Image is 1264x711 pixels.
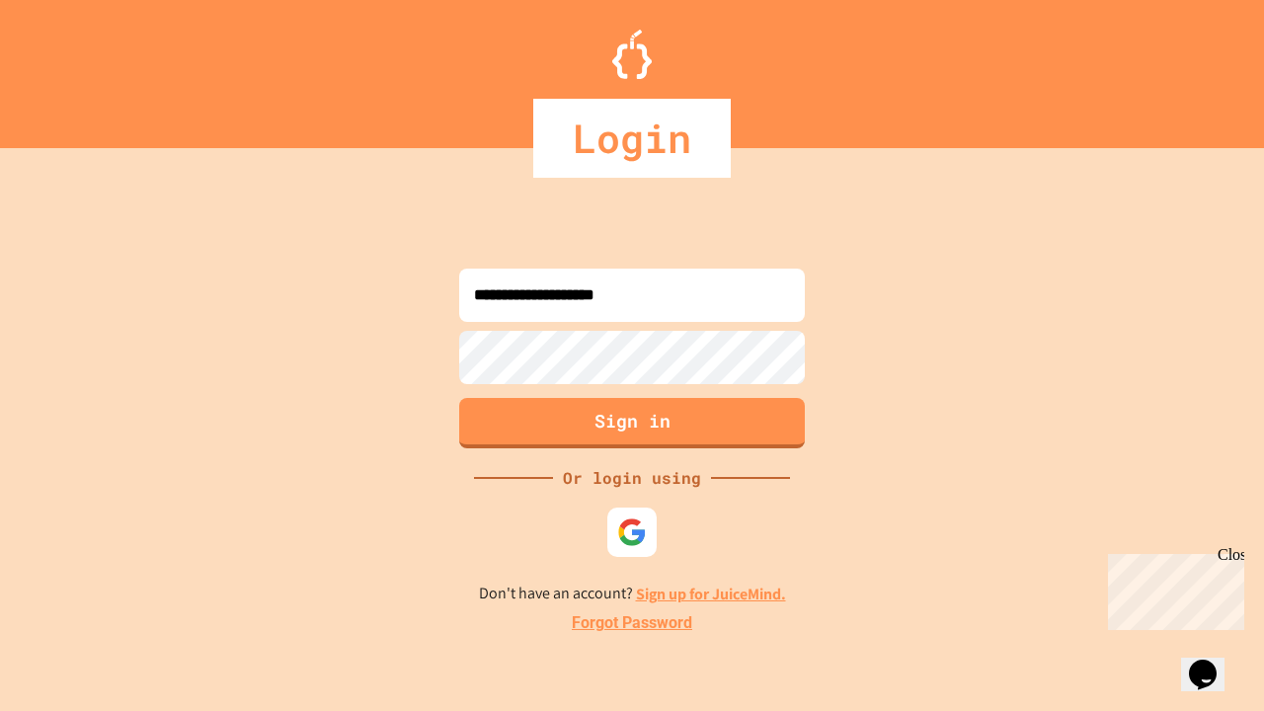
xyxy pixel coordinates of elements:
iframe: chat widget [1181,632,1244,691]
a: Forgot Password [572,611,692,635]
p: Don't have an account? [479,582,786,606]
div: Login [533,99,731,178]
img: google-icon.svg [617,517,647,547]
iframe: chat widget [1100,546,1244,630]
div: Chat with us now!Close [8,8,136,125]
a: Sign up for JuiceMind. [636,584,786,604]
div: Or login using [553,466,711,490]
img: Logo.svg [612,30,652,79]
button: Sign in [459,398,805,448]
